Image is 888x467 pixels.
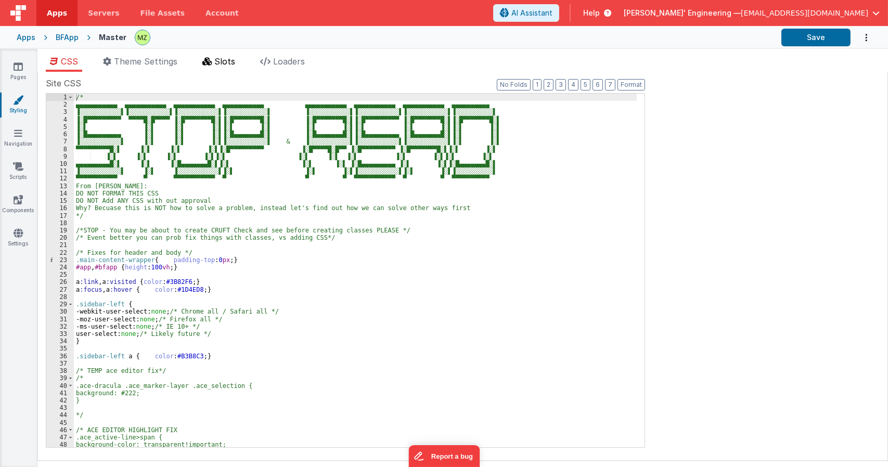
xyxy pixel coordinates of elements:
[46,241,74,249] div: 21
[46,249,74,256] div: 22
[46,234,74,241] div: 20
[114,56,177,67] span: Theme Settings
[273,56,305,67] span: Loaders
[581,79,590,90] button: 5
[46,404,74,411] div: 43
[46,323,74,330] div: 32
[533,79,542,90] button: 1
[46,256,74,264] div: 23
[46,227,74,234] div: 19
[511,8,552,18] span: AI Assistant
[568,79,578,90] button: 4
[46,286,74,293] div: 27
[781,29,851,46] button: Save
[741,8,868,18] span: [EMAIL_ADDRESS][DOMAIN_NAME]
[46,108,74,115] div: 3
[46,441,74,448] div: 48
[497,79,531,90] button: No Folds
[46,153,74,160] div: 9
[46,360,74,367] div: 37
[46,116,74,123] div: 4
[46,390,74,397] div: 41
[46,123,74,131] div: 5
[46,426,74,434] div: 46
[46,183,74,190] div: 13
[46,146,74,153] div: 8
[46,264,74,271] div: 24
[46,434,74,441] div: 47
[556,79,566,90] button: 3
[46,330,74,338] div: 33
[46,101,74,108] div: 2
[88,8,119,18] span: Servers
[46,411,74,419] div: 44
[46,382,74,390] div: 40
[46,197,74,204] div: 15
[46,167,74,175] div: 11
[46,293,74,301] div: 28
[605,79,615,90] button: 7
[61,56,78,67] span: CSS
[46,338,74,345] div: 34
[46,367,74,374] div: 38
[46,190,74,197] div: 14
[17,32,35,43] div: Apps
[583,8,600,18] span: Help
[46,160,74,167] div: 10
[99,32,126,43] div: Master
[493,4,559,22] button: AI Assistant
[46,353,74,360] div: 36
[46,138,74,145] div: 7
[46,94,74,101] div: 1
[544,79,554,90] button: 2
[46,316,74,323] div: 31
[46,397,74,404] div: 42
[46,419,74,426] div: 45
[624,8,741,18] span: [PERSON_NAME]' Engineering —
[617,79,645,90] button: Format
[46,278,74,286] div: 26
[408,445,480,467] iframe: Marker.io feedback button
[593,79,603,90] button: 6
[46,204,74,212] div: 16
[46,301,74,308] div: 29
[46,374,74,382] div: 39
[46,77,81,89] span: Site CSS
[56,32,79,43] div: BFApp
[46,345,74,352] div: 35
[46,212,74,219] div: 17
[851,27,871,48] button: Options
[46,175,74,182] div: 12
[46,219,74,227] div: 18
[46,308,74,315] div: 30
[214,56,235,67] span: Slots
[46,271,74,278] div: 25
[624,8,880,18] button: [PERSON_NAME]' Engineering — [EMAIL_ADDRESS][DOMAIN_NAME]
[140,8,185,18] span: File Assets
[46,131,74,138] div: 6
[135,30,150,45] img: 095be3719ea6209dc2162ba73c069c80
[47,8,67,18] span: Apps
